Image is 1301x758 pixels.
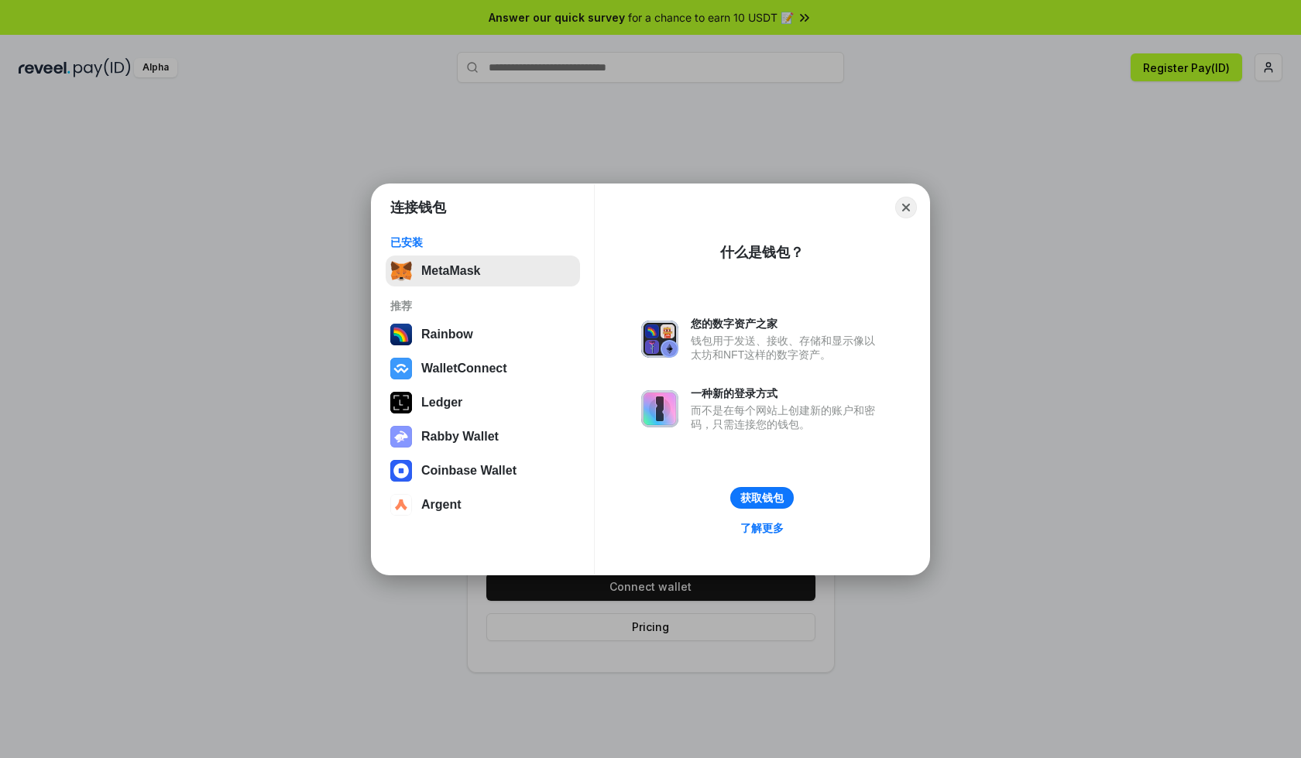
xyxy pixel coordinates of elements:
[691,334,883,362] div: 钱包用于发送、接收、存储和显示像以太坊和NFT这样的数字资产。
[730,487,794,509] button: 获取钱包
[390,494,412,516] img: svg+xml,%3Csvg%20width%3D%2228%22%20height%3D%2228%22%20viewBox%3D%220%200%2028%2028%22%20fill%3D...
[740,521,784,535] div: 了解更多
[720,243,804,262] div: 什么是钱包？
[740,491,784,505] div: 获取钱包
[421,464,517,478] div: Coinbase Wallet
[386,256,580,286] button: MetaMask
[386,421,580,452] button: Rabby Wallet
[390,392,412,413] img: svg+xml,%3Csvg%20xmlns%3D%22http%3A%2F%2Fwww.w3.org%2F2000%2Fsvg%22%20width%3D%2228%22%20height%3...
[641,390,678,427] img: svg+xml,%3Csvg%20xmlns%3D%22http%3A%2F%2Fwww.w3.org%2F2000%2Fsvg%22%20fill%3D%22none%22%20viewBox...
[390,235,575,249] div: 已安装
[421,498,462,512] div: Argent
[641,321,678,358] img: svg+xml,%3Csvg%20xmlns%3D%22http%3A%2F%2Fwww.w3.org%2F2000%2Fsvg%22%20fill%3D%22none%22%20viewBox...
[386,387,580,418] button: Ledger
[386,455,580,486] button: Coinbase Wallet
[691,386,883,400] div: 一种新的登录方式
[895,197,917,218] button: Close
[691,403,883,431] div: 而不是在每个网站上创建新的账户和密码，只需连接您的钱包。
[421,328,473,341] div: Rainbow
[390,299,575,313] div: 推荐
[386,319,580,350] button: Rainbow
[421,430,499,444] div: Rabby Wallet
[390,324,412,345] img: svg+xml,%3Csvg%20width%3D%22120%22%20height%3D%22120%22%20viewBox%3D%220%200%20120%20120%22%20fil...
[390,426,412,448] img: svg+xml,%3Csvg%20xmlns%3D%22http%3A%2F%2Fwww.w3.org%2F2000%2Fsvg%22%20fill%3D%22none%22%20viewBox...
[390,260,412,282] img: svg+xml,%3Csvg%20fill%3D%22none%22%20height%3D%2233%22%20viewBox%3D%220%200%2035%2033%22%20width%...
[421,264,480,278] div: MetaMask
[421,396,462,410] div: Ledger
[390,358,412,379] img: svg+xml,%3Csvg%20width%3D%2228%22%20height%3D%2228%22%20viewBox%3D%220%200%2028%2028%22%20fill%3D...
[386,353,580,384] button: WalletConnect
[691,317,883,331] div: 您的数字资产之家
[421,362,507,376] div: WalletConnect
[390,198,446,217] h1: 连接钱包
[390,460,412,482] img: svg+xml,%3Csvg%20width%3D%2228%22%20height%3D%2228%22%20viewBox%3D%220%200%2028%2028%22%20fill%3D...
[731,518,793,538] a: 了解更多
[386,489,580,520] button: Argent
